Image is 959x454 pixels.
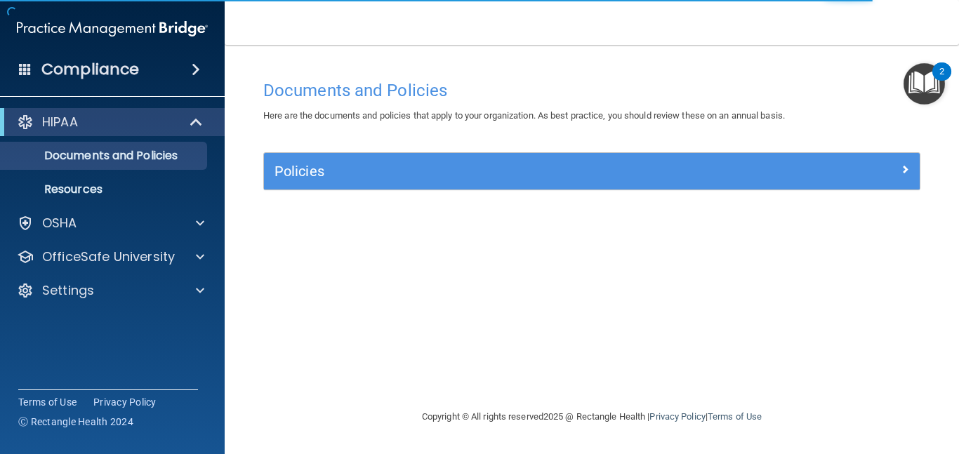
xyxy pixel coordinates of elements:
[18,395,77,409] a: Terms of Use
[17,15,208,43] img: PMB logo
[17,114,204,131] a: HIPAA
[17,215,204,232] a: OSHA
[42,114,78,131] p: HIPAA
[649,411,705,422] a: Privacy Policy
[17,248,204,265] a: OfficeSafe University
[275,160,909,182] a: Policies
[17,282,204,299] a: Settings
[904,63,945,105] button: Open Resource Center, 2 new notifications
[42,248,175,265] p: OfficeSafe University
[708,411,762,422] a: Terms of Use
[42,215,77,232] p: OSHA
[42,282,94,299] p: Settings
[263,110,785,121] span: Here are the documents and policies that apply to your organization. As best practice, you should...
[9,149,201,163] p: Documents and Policies
[263,81,920,100] h4: Documents and Policies
[41,60,139,79] h4: Compliance
[93,395,157,409] a: Privacy Policy
[336,394,848,439] div: Copyright © All rights reserved 2025 @ Rectangle Health | |
[275,163,746,179] h5: Policies
[939,72,944,90] div: 2
[18,415,133,429] span: Ⓒ Rectangle Health 2024
[9,182,201,196] p: Resources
